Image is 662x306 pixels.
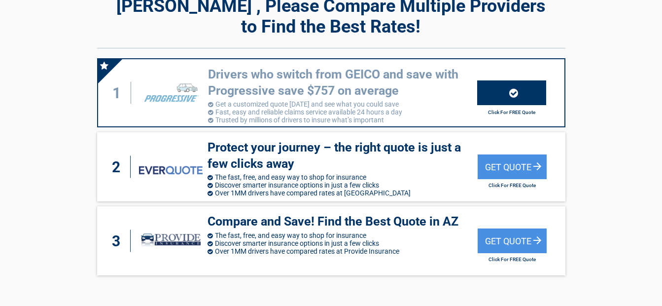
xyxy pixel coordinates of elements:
[208,140,478,172] h3: Protect your journey – the right quote is just a few clicks away
[139,226,203,256] img: provide-insurance's logo
[478,229,547,253] div: Get Quote
[208,189,478,197] li: Over 1MM drivers have compared rates at [GEOGRAPHIC_DATA]
[139,77,203,108] img: progressive's logo
[208,231,478,239] li: The fast, free, and easy way to shop for insurance
[478,257,547,262] h2: Click For FREE Quote
[208,173,478,181] li: The fast, free, and easy way to shop for insurance
[477,110,546,115] h2: Click For FREE Quote
[208,108,477,116] li: Fast, easy and reliable claims service available 24 hours a day
[108,82,132,104] div: 1
[107,230,131,252] div: 3
[208,247,478,255] li: Over 1MM drivers have compared rates at Provide Insurance
[208,214,478,230] h3: Compare and Save! Find the Best Quote in AZ
[107,156,131,178] div: 2
[478,183,547,188] h2: Click For FREE Quote
[208,116,477,124] li: Trusted by millions of drivers to insure what’s important
[208,239,478,247] li: Discover smarter insurance options in just a few clicks
[208,67,477,99] h3: Drivers who switch from GEICO and save with Progressive save $757 on average
[478,154,547,179] div: Get Quote
[208,100,477,108] li: Get a customized quote [DATE] and see what you could save
[208,181,478,189] li: Discover smarter insurance options in just a few clicks
[139,166,203,174] img: everquote's logo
